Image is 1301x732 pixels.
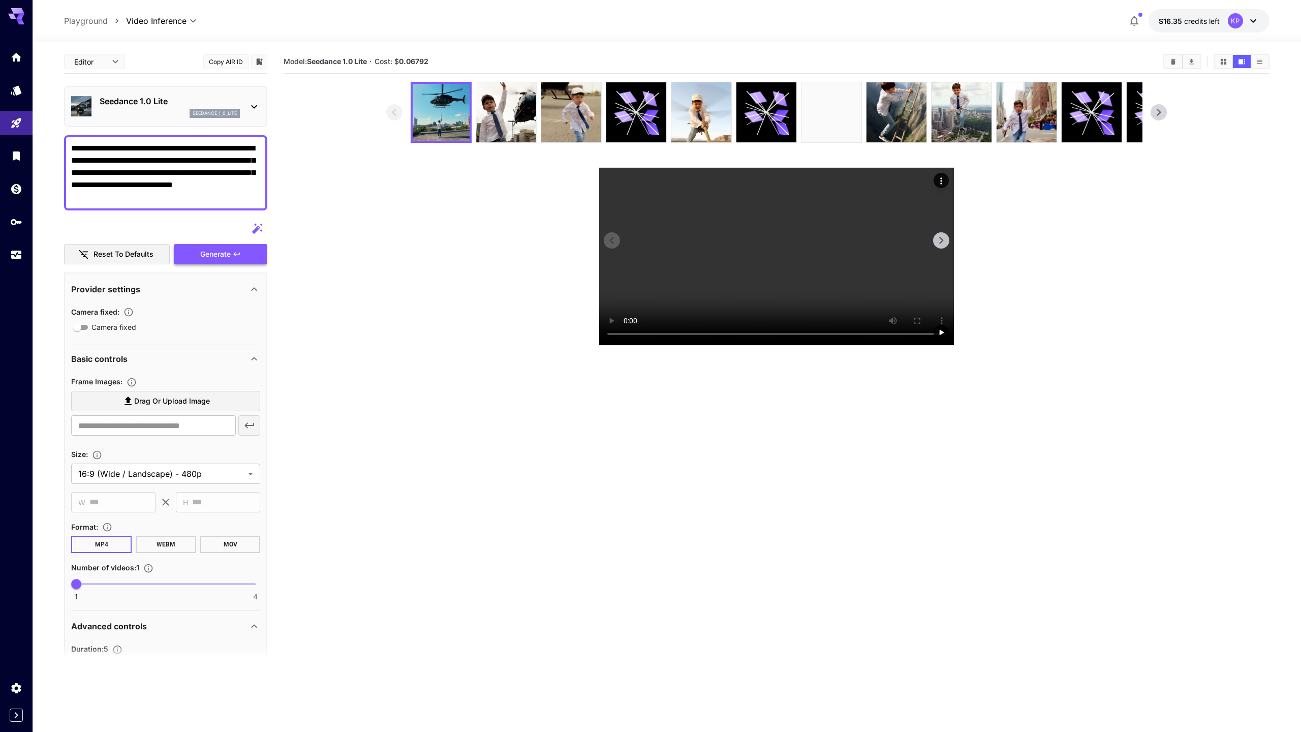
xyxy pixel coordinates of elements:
[71,645,108,653] span: Duration : 5
[193,110,237,117] p: seedance_1_0_lite
[64,15,126,27] nav: breadcrumb
[255,55,264,68] button: Add to library
[10,84,22,97] div: Models
[284,57,367,66] span: Model:
[71,450,88,459] span: Size :
[71,620,147,632] p: Advanced controls
[88,450,106,460] button: Adjust the dimensions of the generated image by specifying its width and height in pixels, or sel...
[801,82,861,142] img: 9U4B4dAAAABklEQVQDAEsxBcFOyj2WAAAAAElFTkSuQmCC
[997,82,1057,142] img: 3nQyxAAAAAGSURBVAMA9OKRVBFcwOYAAAAASUVORK5CYII=
[134,395,210,408] span: Drag or upload image
[108,645,127,655] button: Set the number of duration
[1164,55,1182,68] button: Clear All
[136,536,196,553] button: WEBM
[78,497,85,508] span: W
[71,523,98,531] span: Format :
[75,592,78,602] span: 1
[934,173,949,188] div: Actions
[1163,54,1201,69] div: Clear AllDownload All
[934,325,949,340] div: Play video
[64,244,170,265] button: Reset to defaults
[10,149,22,162] div: Library
[71,277,260,301] div: Provider settings
[1251,55,1268,68] button: Show media in list view
[1159,17,1184,25] span: $16.35
[1183,55,1200,68] button: Download All
[71,347,260,371] div: Basic controls
[1215,55,1232,68] button: Show media in grid view
[74,56,106,67] span: Editor
[10,182,22,195] div: Wallet
[1149,9,1269,33] button: $16.35053KP
[71,353,128,365] p: Basic controls
[71,283,140,295] p: Provider settings
[1184,17,1220,25] span: credits left
[399,57,428,66] b: 0.06792
[10,117,22,130] div: Playground
[71,377,122,386] span: Frame Images :
[10,216,22,228] div: API Keys
[1228,13,1243,28] div: KP
[307,57,367,66] b: Seedance 1.0 Lite
[139,563,158,573] button: Specify how many videos to generate in a single request. Each video generation will be charged se...
[10,249,22,261] div: Usage
[200,248,231,261] span: Generate
[369,55,372,68] p: ·
[174,244,267,265] button: Generate
[253,592,258,602] span: 4
[413,84,470,141] img: 8dwGHpAAAABklEQVQDAGXrti8GY2d5AAAAAElFTkSuQmCC
[98,522,116,532] button: Choose the file format for the output video.
[100,95,240,107] p: Seedance 1.0 Lite
[1159,16,1220,26] div: $16.35053
[71,536,132,553] button: MP4
[375,57,428,66] span: Cost: $
[932,82,992,142] img: 9vrYuXAAAABklEQVQDAAS2qQSAe70iAAAAAElFTkSuQmCC
[122,377,141,387] button: Upload frame images.
[78,468,244,480] span: 16:9 (Wide / Landscape) - 480p
[71,308,119,316] span: Camera fixed :
[10,709,23,722] button: Expand sidebar
[71,563,139,572] span: Number of videos : 1
[71,91,260,122] div: Seedance 1.0 Liteseedance_1_0_lite
[10,682,22,694] div: Settings
[1233,55,1251,68] button: Show media in video view
[71,614,260,638] div: Advanced controls
[200,536,261,553] button: MOV
[1214,54,1269,69] div: Show media in grid viewShow media in video viewShow media in list view
[126,15,187,27] span: Video Inference
[10,51,22,64] div: Home
[203,54,249,69] button: Copy AIR ID
[91,322,136,332] span: Camera fixed
[71,391,260,412] label: Drag or upload image
[183,497,188,508] span: H
[541,82,601,142] img: SzMXakAAAAASUVORK5CYII=
[671,82,731,142] img: rgp8MQAAAAZJREFUAwD8qg7h57PlpwAAAABJRU5ErkJggg==
[476,82,536,142] img: xYjaUEAAAAGSURBVAMATJfKz6UywnsAAAAASUVORK5CYII=
[64,15,108,27] a: Playground
[866,82,926,142] img: ahuWBgAAAAZJREFUAwBu3h2uJI4RlwAAAABJRU5ErkJggg==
